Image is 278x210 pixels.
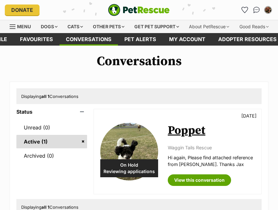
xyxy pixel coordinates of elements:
[16,135,87,148] a: Active (1)
[168,154,255,168] p: Hi again, Please find attached reference from [PERSON_NAME]. Thanks Jax
[16,149,87,162] a: Archived (0)
[130,20,184,33] div: Get pet support
[59,33,118,46] a: conversations
[253,7,260,13] img: chat-41dd97257d64d25036548639549fe6c8038ab92f7586957e7f3b1b290dea8141.svg
[265,7,271,13] img: Jacquelyn Cullen profile pic
[118,33,163,46] a: Pet alerts
[5,4,40,15] a: Donate
[235,20,273,33] div: Good Reads
[100,159,158,177] div: On Hold
[41,94,49,99] strong: all 1
[108,4,170,16] a: PetRescue
[168,123,205,138] a: Poppet
[168,144,255,151] p: Waggin Tails Rescue
[168,174,231,186] a: View this conversation
[241,112,256,119] p: [DATE]
[21,94,78,99] span: Displaying Conversations
[240,5,250,15] a: Favourites
[41,205,49,210] strong: all 1
[13,33,59,46] a: Favourites
[17,24,31,29] span: Menu
[240,5,273,15] ul: Account quick links
[36,20,62,33] div: Dogs
[251,5,262,15] a: Conversations
[21,205,78,210] span: Displaying Conversations
[16,109,87,115] header: Status
[100,123,158,180] img: Poppet
[100,168,158,175] span: Reviewing applications
[63,20,87,33] div: Cats
[184,20,234,33] div: About PetRescue
[16,121,87,134] a: Unread (0)
[10,20,35,32] a: Menu
[163,33,212,46] a: My account
[88,20,129,33] div: Other pets
[108,4,170,16] img: logo-e224e6f780fb5917bec1dbf3a21bbac754714ae5b6737aabdf751b685950b380.svg
[263,5,273,15] button: My account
